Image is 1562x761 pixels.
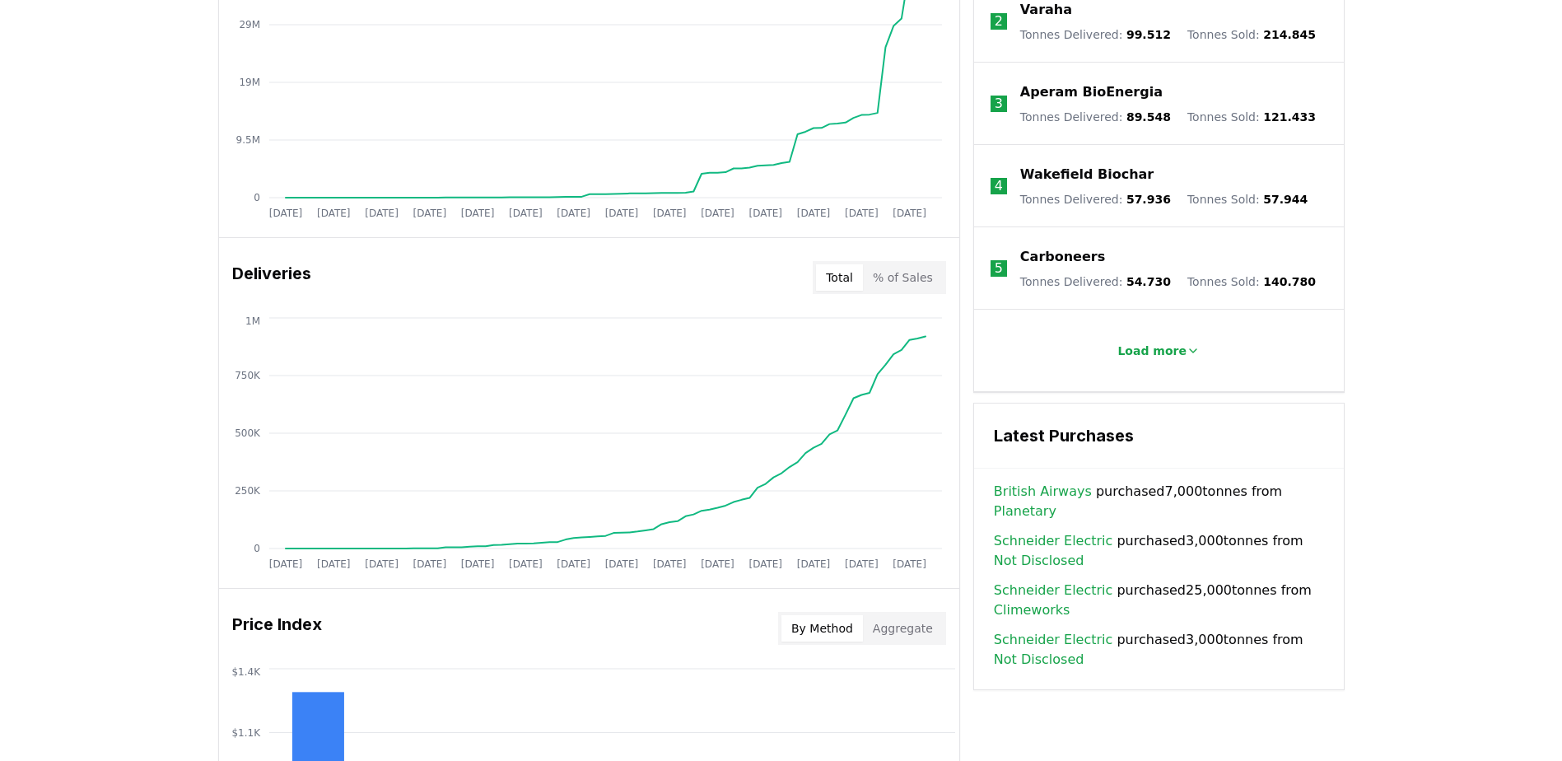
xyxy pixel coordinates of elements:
[994,531,1112,551] a: Schneider Electric
[995,259,1003,278] p: 5
[994,482,1092,502] a: British Airways
[1126,28,1171,41] span: 99.512
[1126,110,1171,124] span: 89.548
[1187,26,1316,43] p: Tonnes Sold :
[231,727,261,739] tspan: $1.1K
[1020,26,1171,43] p: Tonnes Delivered :
[796,558,830,570] tspan: [DATE]
[994,630,1324,670] span: purchased 3,000 tonnes from
[748,558,782,570] tspan: [DATE]
[994,650,1084,670] a: Not Disclosed
[994,600,1070,620] a: Climeworks
[845,558,879,570] tspan: [DATE]
[235,370,261,381] tspan: 750K
[1020,82,1163,102] a: Aperam BioEnergia
[1263,28,1316,41] span: 214.845
[1263,275,1316,288] span: 140.780
[235,485,261,497] tspan: 250K
[1020,273,1171,290] p: Tonnes Delivered :
[652,208,686,219] tspan: [DATE]
[1187,191,1308,208] p: Tonnes Sold :
[1126,275,1171,288] span: 54.730
[701,208,734,219] tspan: [DATE]
[232,612,322,645] h3: Price Index
[994,581,1324,620] span: purchased 25,000 tonnes from
[316,208,350,219] tspan: [DATE]
[994,531,1324,571] span: purchased 3,000 tonnes from
[816,264,863,291] button: Total
[1020,247,1105,267] a: Carboneers
[239,77,260,88] tspan: 19M
[994,581,1112,600] a: Schneider Electric
[1263,110,1316,124] span: 121.433
[1263,193,1308,206] span: 57.944
[1117,343,1187,359] p: Load more
[1187,273,1316,290] p: Tonnes Sold :
[239,19,260,30] tspan: 29M
[1187,109,1316,125] p: Tonnes Sold :
[863,264,943,291] button: % of Sales
[1020,165,1154,184] a: Wakefield Biochar
[893,208,926,219] tspan: [DATE]
[316,558,350,570] tspan: [DATE]
[748,208,782,219] tspan: [DATE]
[245,315,260,327] tspan: 1M
[994,502,1056,521] a: Planetary
[781,615,863,642] button: By Method
[1020,191,1171,208] p: Tonnes Delivered :
[604,208,638,219] tspan: [DATE]
[235,427,261,439] tspan: 500K
[995,176,1003,196] p: 4
[254,192,260,203] tspan: 0
[845,208,879,219] tspan: [DATE]
[994,423,1324,448] h3: Latest Purchases
[995,94,1003,114] p: 3
[268,558,302,570] tspan: [DATE]
[365,208,399,219] tspan: [DATE]
[413,208,446,219] tspan: [DATE]
[652,558,686,570] tspan: [DATE]
[460,208,494,219] tspan: [DATE]
[994,630,1112,650] a: Schneider Electric
[557,558,590,570] tspan: [DATE]
[1020,109,1171,125] p: Tonnes Delivered :
[413,558,446,570] tspan: [DATE]
[995,12,1003,31] p: 2
[232,261,311,294] h3: Deliveries
[994,551,1084,571] a: Not Disclosed
[365,558,399,570] tspan: [DATE]
[231,666,261,678] tspan: $1.4K
[235,134,259,146] tspan: 9.5M
[509,558,543,570] tspan: [DATE]
[1104,334,1213,367] button: Load more
[701,558,734,570] tspan: [DATE]
[994,482,1324,521] span: purchased 7,000 tonnes from
[268,208,302,219] tspan: [DATE]
[254,543,260,554] tspan: 0
[557,208,590,219] tspan: [DATE]
[796,208,830,219] tspan: [DATE]
[604,558,638,570] tspan: [DATE]
[509,208,543,219] tspan: [DATE]
[460,558,494,570] tspan: [DATE]
[1126,193,1171,206] span: 57.936
[893,558,926,570] tspan: [DATE]
[863,615,943,642] button: Aggregate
